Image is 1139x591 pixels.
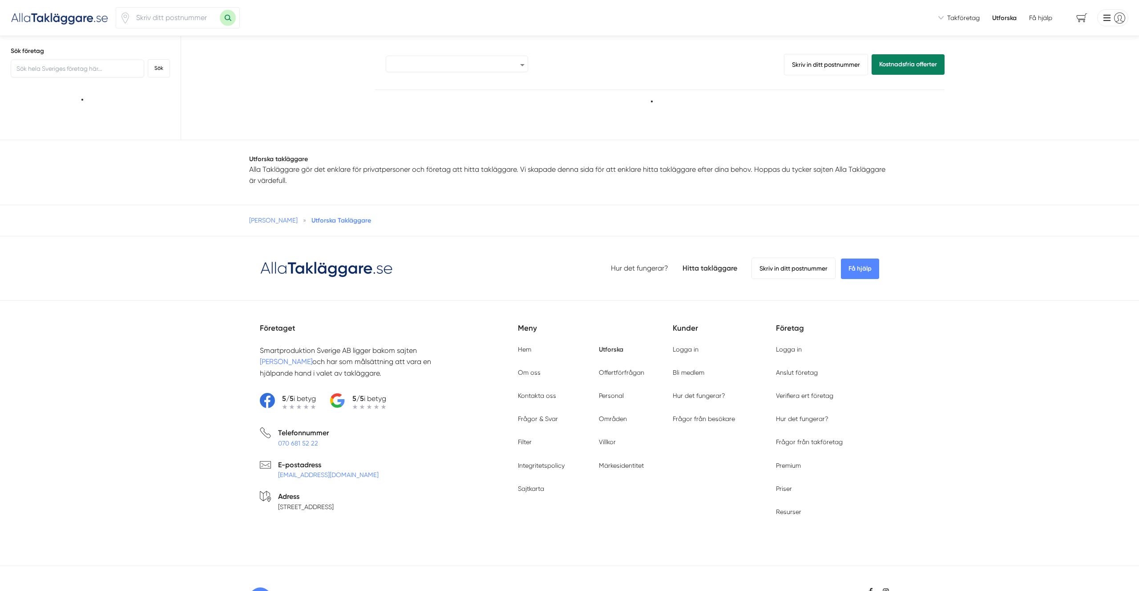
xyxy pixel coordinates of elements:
a: Frågor från besökare [673,415,735,422]
a: Premium [776,462,801,469]
a: Priser [776,485,792,492]
p: Telefonnummer [278,427,329,438]
h1: Utforska takläggare [249,154,890,163]
span: navigation-cart [1070,10,1094,26]
span: Takföretag [947,13,980,22]
a: [EMAIL_ADDRESS][DOMAIN_NAME] [278,471,379,478]
a: Utforska [992,13,1017,22]
p: Alla Takläggare gör det enklare för privatpersoner och företag att hitta takläggare. Vi skapade d... [249,164,890,186]
h5: Företaget [260,322,518,345]
span: Klicka för att använda din position. [120,12,131,24]
img: Logotyp Alla Takläggare [260,258,393,279]
h5: Meny [518,322,673,345]
a: Utforska [599,345,623,353]
a: Utforska Takläggare [311,216,371,224]
a: 5/5i betyg [260,393,316,409]
p: i betyg [352,393,386,404]
h5: Sök företag [11,47,170,56]
a: Personal [599,392,624,399]
a: Hur det fungerar? [673,392,725,399]
strong: 5/5 [282,394,294,403]
p: Smartproduktion Sverige AB ligger bakom sajten och har som målsättning att vara en hjälpande hand... [260,345,459,379]
a: Integritetspolicy [518,462,565,469]
h5: Kunder [673,322,776,345]
svg: Telefon [260,427,271,438]
p: E-postadress [278,459,379,470]
a: Kostnadsfria offerter [872,54,945,75]
img: Alla Takläggare [11,10,109,25]
a: Frågor från takföretag [776,438,843,445]
a: [PERSON_NAME] [249,217,298,224]
input: Sök hela Sveriges företag här... [11,60,144,77]
a: 070 681 52 22 [278,440,318,447]
span: » [303,216,306,225]
a: Anslut företag [776,369,818,376]
a: 5/5i betyg [330,393,386,409]
span: Skriv in ditt postnummer [751,258,836,279]
a: Hitta takläggare [683,264,737,272]
h5: Företag [776,322,879,345]
span: Få hjälp [841,259,879,279]
a: Märkesidentitet [599,462,644,469]
a: Offertförfrågan [599,369,644,376]
span: Få hjälp [1029,13,1052,22]
a: Kontakta oss [518,392,556,399]
a: Bli medlem [673,369,704,376]
button: Sök [148,59,170,77]
p: Adress [278,491,334,502]
a: Om oss [518,369,541,376]
a: Logga in [673,346,699,353]
button: Sök med postnummer [220,10,236,26]
svg: Pin / Karta [120,12,131,24]
a: Filter [518,438,532,445]
a: Logga in [776,346,802,353]
a: Resurser [776,508,801,515]
a: Hem [518,346,531,353]
a: Sajtkarta [518,485,544,492]
a: Hur det fungerar? [611,264,668,272]
a: Hur det fungerar? [776,415,828,422]
nav: Breadcrumb [249,216,890,225]
a: Verifiera ert företag [776,392,833,399]
a: Skriv in ditt postnummer [784,54,868,75]
p: i betyg [282,393,316,404]
strong: 5/5 [352,394,364,403]
p: [STREET_ADDRESS] [278,502,334,511]
input: Skriv ditt postnummer [131,8,220,28]
a: [PERSON_NAME] [260,357,312,366]
a: Frågor & Svar [518,415,558,422]
a: Områden [599,415,627,422]
a: Villkor [599,438,616,445]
